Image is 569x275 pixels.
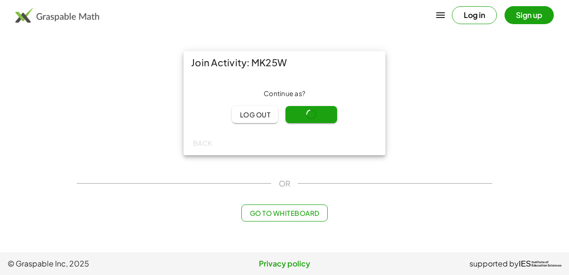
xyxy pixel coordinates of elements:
span: © Graspable Inc, 2025 [8,258,192,269]
a: Privacy policy [192,258,376,269]
button: Sign up [505,6,554,24]
div: Join Activity: MK25W [184,51,385,74]
span: Institute of Education Sciences [532,261,561,267]
div: Continue as ? [191,89,378,98]
span: supported by [469,258,519,269]
button: Log in [452,6,497,24]
span: Log out [239,110,270,119]
span: IES [519,259,531,268]
button: Log out [232,106,278,123]
a: IESInstitute ofEducation Sciences [519,258,561,269]
span: Go to Whiteboard [249,209,319,217]
button: Go to Whiteboard [241,204,327,222]
span: OR [279,178,290,189]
